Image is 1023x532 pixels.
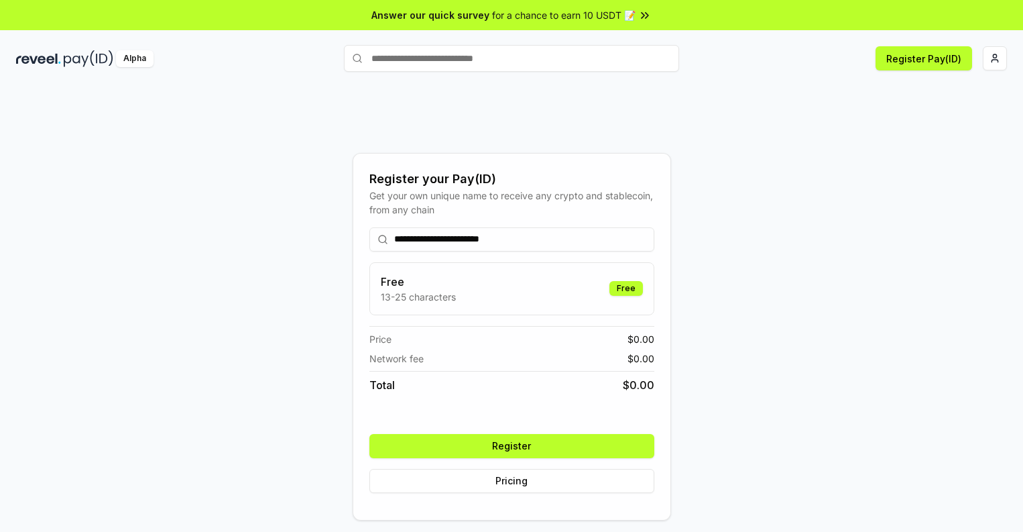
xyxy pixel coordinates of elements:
[369,170,654,189] div: Register your Pay(ID)
[64,50,113,67] img: pay_id
[381,290,456,304] p: 13-25 characters
[369,189,654,217] div: Get your own unique name to receive any crypto and stablecoin, from any chain
[492,8,636,22] span: for a chance to earn 10 USDT 📝
[369,352,424,366] span: Network fee
[369,469,654,493] button: Pricing
[369,332,392,346] span: Price
[627,352,654,366] span: $ 0.00
[381,274,456,290] h3: Free
[623,377,654,393] span: $ 0.00
[369,434,654,458] button: Register
[609,281,643,296] div: Free
[371,8,489,22] span: Answer our quick survey
[16,50,61,67] img: reveel_dark
[369,377,395,393] span: Total
[627,332,654,346] span: $ 0.00
[116,50,154,67] div: Alpha
[876,46,972,70] button: Register Pay(ID)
